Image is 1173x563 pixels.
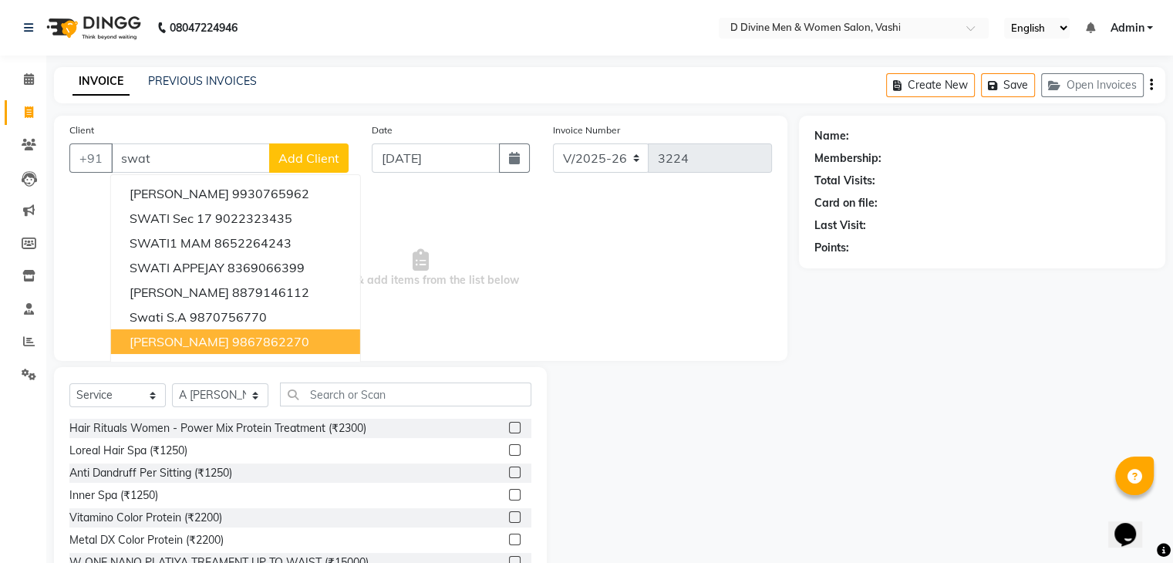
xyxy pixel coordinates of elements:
button: Save [981,73,1035,97]
button: Create New [886,73,975,97]
div: Points: [814,240,849,256]
div: Total Visits: [814,173,875,189]
input: Search or Scan [280,383,531,406]
span: SWATI1 MAM [130,235,211,251]
ngb-highlight: 9867862270 [232,334,309,349]
a: PREVIOUS INVOICES [148,74,257,88]
div: Membership: [814,150,881,167]
input: Search by Name/Mobile/Email/Code [111,143,270,173]
div: Name: [814,128,849,144]
span: SWATI sec 17 [130,211,212,226]
ngb-highlight: 8652264243 [214,235,292,251]
span: swati s.a [130,309,187,325]
span: SWATI APPEJAY [130,260,224,275]
img: logo [39,6,145,49]
div: Card on file: [814,195,878,211]
button: Open Invoices [1041,73,1144,97]
label: Client [69,123,94,137]
div: Anti Dandruff Per Sitting (₹1250) [69,465,232,481]
div: Vitamino Color Protein (₹2200) [69,510,222,526]
button: Add Client [269,143,349,173]
label: Date [372,123,393,137]
ngb-highlight: 9930765962 [232,186,309,201]
span: [PERSON_NAME] [130,186,229,201]
ngb-highlight: 8369066399 [228,260,305,275]
label: Invoice Number [553,123,620,137]
span: Admin [1110,20,1144,36]
iframe: chat widget [1108,501,1158,548]
b: 08047224946 [170,6,238,49]
span: [PERSON_NAME] [130,334,229,349]
span: Add Client [278,150,339,166]
div: Metal DX Color Protein (₹2200) [69,532,224,548]
div: Loreal Hair Spa (₹1250) [69,443,187,459]
ngb-highlight: 9323739087 [199,359,276,374]
ngb-highlight: 8879146112 [232,285,309,300]
ngb-highlight: 9870756770 [190,309,267,325]
span: [PERSON_NAME] [130,285,229,300]
div: Last Visit: [814,217,866,234]
button: +91 [69,143,113,173]
span: Select & add items from the list below [69,191,772,346]
ngb-highlight: 9022323435 [215,211,292,226]
a: INVOICE [72,68,130,96]
div: Inner Spa (₹1250) [69,487,158,504]
div: Hair Rituals Women - Power Mix Protein Treatment (₹2300) [69,420,366,437]
span: swati mam [130,359,196,374]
